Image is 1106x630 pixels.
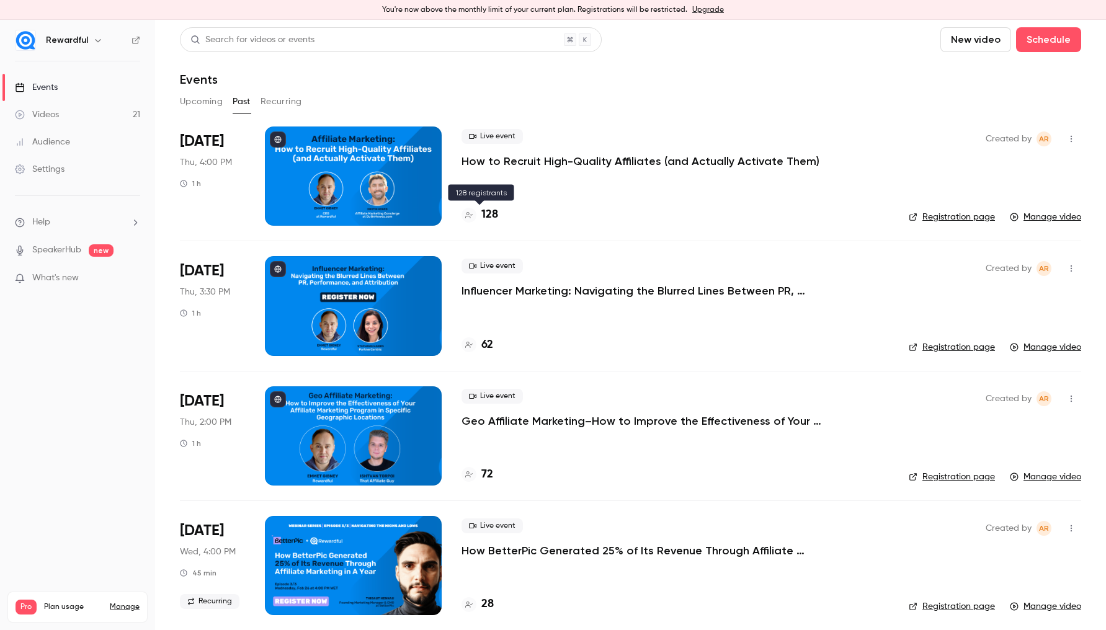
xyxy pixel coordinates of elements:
span: Thu, 2:00 PM [180,416,231,428]
a: 128 [462,206,498,223]
span: [DATE] [180,521,224,541]
span: [DATE] [180,261,224,281]
h1: Events [180,72,218,87]
div: Sep 18 Thu, 5:00 PM (Europe/Paris) [180,126,245,226]
span: [DATE] [180,131,224,151]
a: 72 [462,466,493,483]
a: Registration page [909,600,995,613]
span: Created by [986,261,1032,276]
button: New video [940,27,1011,52]
div: Jun 12 Thu, 3:30 PM (Europe/Lisbon) [180,256,245,355]
a: Influencer Marketing: Navigating the Blurred Lines Between PR, Performance, and Attribution [462,283,834,298]
span: Audrey Rampon [1037,521,1051,536]
span: Wed, 4:00 PM [180,546,236,558]
div: Search for videos or events [190,33,314,47]
div: Videos [15,109,59,121]
span: Created by [986,391,1032,406]
span: [DATE] [180,391,224,411]
span: new [89,244,114,257]
h4: 28 [481,596,494,613]
a: Manage video [1010,471,1081,483]
h6: Rewardful [46,34,88,47]
span: Live event [462,259,523,273]
a: How BetterPic Generated 25% of Its Revenue Through Affiliate Marketing in Just A Year [462,543,834,558]
span: Live event [462,389,523,404]
span: Created by [986,521,1032,536]
a: Manage video [1010,211,1081,223]
span: Audrey Rampon [1037,391,1051,406]
a: Registration page [909,341,995,353]
span: Live event [462,518,523,533]
button: Recurring [261,92,302,112]
span: What's new [32,272,79,285]
span: Pro [16,600,37,614]
span: Created by [986,131,1032,146]
div: Mar 5 Wed, 4:00 PM (Europe/Lisbon) [180,516,245,615]
div: 1 h [180,179,201,189]
div: Audience [15,136,70,148]
div: 1 h [180,438,201,448]
span: Audrey Rampon [1037,131,1051,146]
span: AR [1039,521,1049,536]
a: Upgrade [692,5,724,15]
span: Thu, 3:30 PM [180,286,230,298]
a: Geo Affiliate Marketing–How to Improve the Effectiveness of Your Affiliate Marketing Program in S... [462,414,834,428]
a: 62 [462,337,493,353]
img: Rewardful [16,30,35,50]
a: Manage [110,602,140,612]
span: Live event [462,129,523,144]
a: SpeakerHub [32,244,81,257]
span: Plan usage [44,602,102,612]
div: 1 h [180,308,201,318]
h4: 128 [481,206,498,223]
a: How to Recruit High-Quality Affiliates (and Actually Activate Them) [462,154,819,169]
h4: 62 [481,337,493,353]
div: Events [15,81,58,94]
a: Registration page [909,471,995,483]
button: Upcoming [180,92,223,112]
span: Audrey Rampon [1037,261,1051,276]
a: 28 [462,596,494,613]
a: Manage video [1010,341,1081,353]
div: Settings [15,163,65,175]
span: Thu, 4:00 PM [180,156,232,169]
span: AR [1039,261,1049,276]
span: AR [1039,131,1049,146]
li: help-dropdown-opener [15,216,140,229]
span: Help [32,216,50,229]
div: May 15 Thu, 2:00 PM (Europe/Lisbon) [180,386,245,486]
iframe: Noticeable Trigger [125,273,140,284]
span: Recurring [180,594,239,609]
a: Registration page [909,211,995,223]
span: AR [1039,391,1049,406]
div: 45 min [180,568,216,578]
a: Manage video [1010,600,1081,613]
button: Past [233,92,251,112]
h4: 72 [481,466,493,483]
button: Schedule [1016,27,1081,52]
